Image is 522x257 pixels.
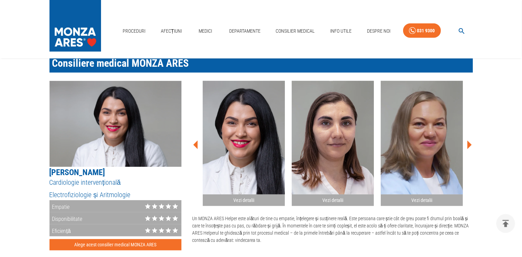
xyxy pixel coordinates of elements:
[292,81,374,206] button: Vezi detalii
[364,24,393,38] a: Despre Noi
[203,81,285,206] button: Vezi detalii
[381,81,463,206] button: Vezi detalii
[158,24,185,38] a: Afecțiuni
[295,197,371,204] h2: Vezi detalii
[226,24,263,38] a: Departamente
[273,24,318,38] a: Consilier Medical
[49,239,182,250] button: Alege acest consilier medical MONZA ARES
[49,167,182,178] h5: [PERSON_NAME]
[403,23,441,38] a: 031 9300
[49,224,71,236] div: Eficiență
[49,200,70,212] div: Empatie
[49,190,182,200] h5: Electrofiziologie și Aritmologie
[52,57,189,69] span: Consiliere medical MONZA ARES
[206,197,282,204] h2: Vezi detalii
[417,26,435,35] div: 031 9300
[195,24,216,38] a: Medici
[192,215,473,244] p: Un MONZA ARES Helper este alături de tine cu empatie, înțelegere și susținere reală. Este persoan...
[120,24,148,38] a: Proceduri
[327,24,354,38] a: Info Utile
[49,178,182,187] h5: Cardiologie intervențională
[496,214,515,233] button: delete
[49,212,82,224] div: Disponibilitate
[384,197,460,204] h2: Vezi detalii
